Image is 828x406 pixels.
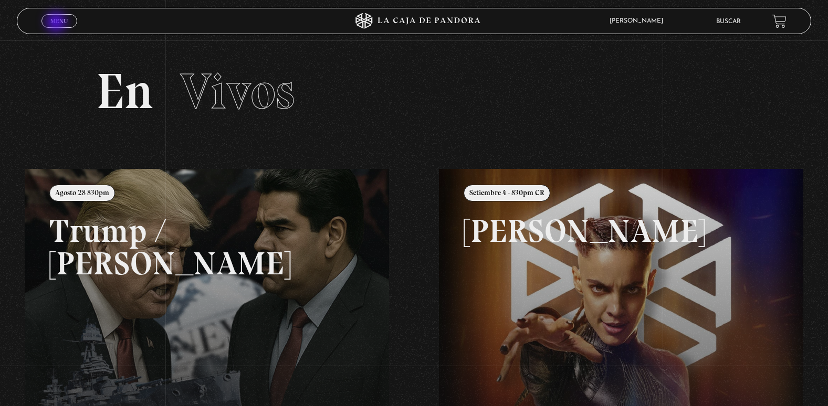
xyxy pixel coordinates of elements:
a: Buscar [716,18,741,25]
span: Vivos [180,61,295,121]
span: Menu [50,18,68,24]
span: Cerrar [47,27,72,34]
h2: En [96,67,732,116]
span: [PERSON_NAME] [604,18,674,24]
a: View your shopping cart [772,14,787,28]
